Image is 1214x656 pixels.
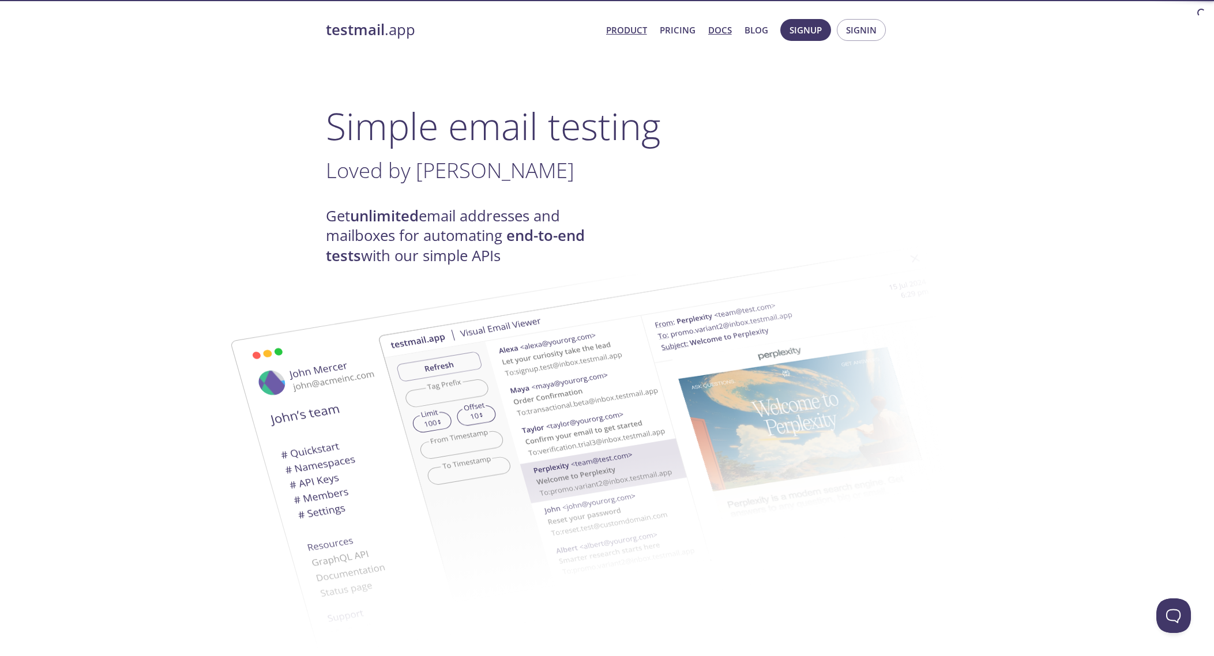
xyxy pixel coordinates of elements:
[780,19,831,41] button: Signup
[350,206,419,226] strong: unlimited
[660,22,696,37] a: Pricing
[790,22,822,37] span: Signup
[745,22,768,37] a: Blog
[708,22,732,37] a: Docs
[378,229,1001,620] img: testmail-email-viewer
[326,104,889,148] h1: Simple email testing
[326,20,597,40] a: testmail.app
[326,20,385,40] strong: testmail
[606,22,647,37] a: Product
[326,156,574,184] span: Loved by [PERSON_NAME]
[846,22,877,37] span: Signin
[326,225,585,265] strong: end-to-end tests
[837,19,886,41] button: Signin
[1156,598,1191,633] iframe: Help Scout Beacon - Open
[326,206,607,266] h4: Get email addresses and mailboxes for automating with our simple APIs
